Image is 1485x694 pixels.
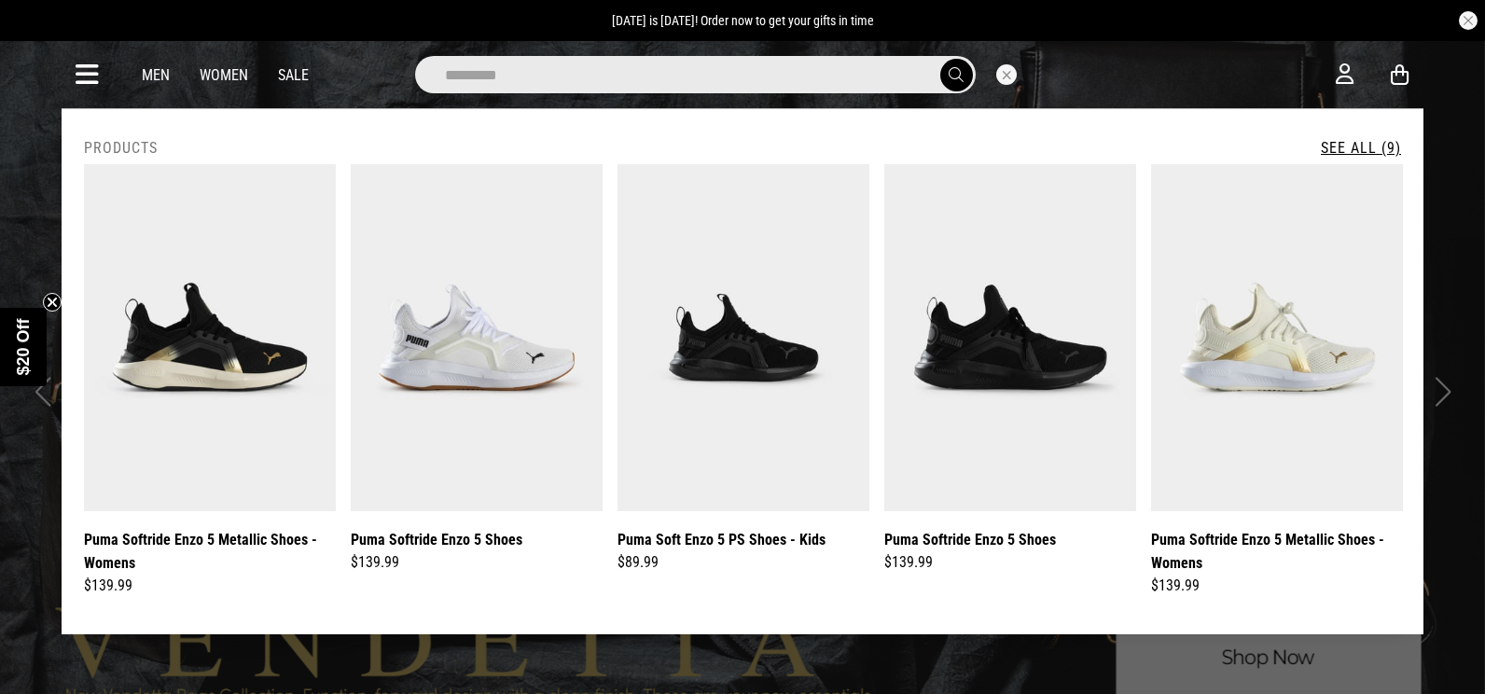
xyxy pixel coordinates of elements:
[612,13,874,28] span: [DATE] is [DATE]! Order now to get your gifts in time
[142,66,170,84] a: Men
[84,528,336,575] a: Puma Softride Enzo 5 Metallic Shoes - Womens
[351,528,522,551] a: Puma Softride Enzo 5 Shoes
[618,551,869,574] div: $89.99
[84,575,336,597] div: $139.99
[884,551,1136,574] div: $139.99
[14,318,33,375] span: $20 Off
[278,66,309,84] a: Sale
[996,64,1017,85] button: Close search
[15,7,71,63] button: Open LiveChat chat widget
[84,164,336,511] img: Puma Softride Enzo 5 Metallic Shoes - Womens in Black
[200,66,248,84] a: Women
[351,164,603,511] img: Puma Softride Enzo 5 Shoes in White
[351,551,603,574] div: $139.99
[84,139,158,157] h2: Products
[1151,528,1403,575] a: Puma Softride Enzo 5 Metallic Shoes - Womens
[618,164,869,511] img: Puma Soft Enzo 5 Ps Shoes - Kids in Black
[1151,575,1403,597] div: $139.99
[1151,164,1403,511] img: Puma Softride Enzo 5 Metallic Shoes - Womens in White
[618,528,826,551] a: Puma Soft Enzo 5 PS Shoes - Kids
[884,164,1136,511] img: Puma Softride Enzo 5 Shoes in Black
[884,528,1056,551] a: Puma Softride Enzo 5 Shoes
[1321,139,1401,157] a: See All (9)
[43,293,62,312] button: Close teaser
